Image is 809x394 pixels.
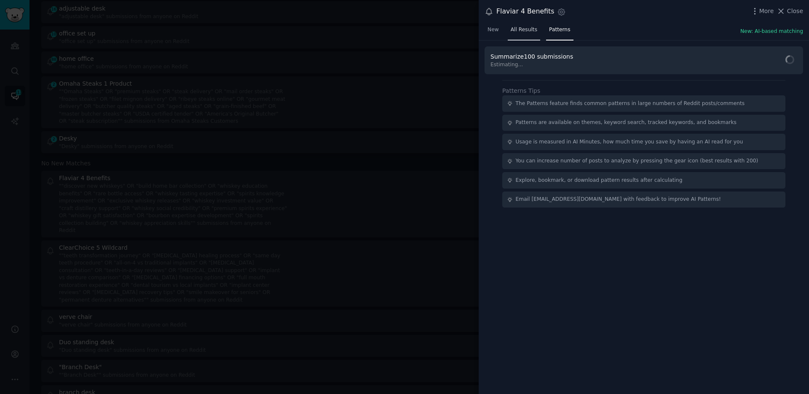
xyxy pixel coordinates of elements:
div: Explore, bookmark, or download pattern results after calculating [516,177,683,184]
a: New [485,23,502,40]
div: Patterns are available on themes, keyword search, tracked keywords, and bookmarks [516,119,737,127]
button: Close [777,7,803,16]
button: More [750,7,774,16]
span: Estimating... [490,61,576,69]
span: All Results [511,26,537,34]
div: Usage is measured in AI Minutes, how much time you save by having an AI read for you [516,138,743,146]
div: Flaviar 4 Benefits [496,6,554,17]
div: You can increase number of posts to analyze by pressing the gear icon (best results with 200) [516,157,758,165]
button: New: AI-based matching [740,28,803,35]
span: More [759,7,774,16]
div: The Patterns feature finds common patterns in large numbers of Reddit posts/comments [516,100,745,108]
label: Patterns Tips [502,87,540,94]
span: Summarize 100 submissions [490,53,573,60]
a: All Results [508,23,540,40]
span: Close [787,7,803,16]
span: Patterns [549,26,570,34]
div: Email [EMAIL_ADDRESS][DOMAIN_NAME] with feedback to improve AI Patterns! [516,196,721,203]
a: Patterns [546,23,573,40]
span: New [488,26,499,34]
